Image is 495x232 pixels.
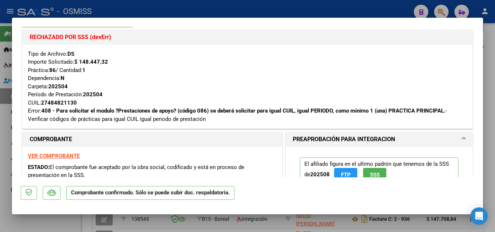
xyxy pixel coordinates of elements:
p: Comprobante confirmado. Sólo se puede subir doc. respaldatoria. [66,186,234,200]
h1: RECHAZADO POR SSS (devErr) [30,33,465,42]
strong: 202504 [48,83,68,90]
span: El comprobante fue aceptado por la obra social, codificado y está en proceso de presentación en l... [28,164,244,179]
strong: DS [67,51,74,57]
strong: 86 [49,67,56,73]
strong: COMPROBANTE [30,136,72,143]
span: SSS [370,172,380,178]
p: El afiliado figura en el ultimo padrón que tenemos de la SSS de [300,157,458,185]
div: Tipo de Archivo: Importe Solicitado: Práctica: / Cantidad: Dependencia: Carpeta: Período de Prest... [28,50,467,123]
strong: N [61,75,65,81]
strong: $ 148.447,32 [74,59,108,65]
button: FTP [334,168,357,181]
mat-expansion-panel-header: PREAPROBACIÓN PARA INTEGRACION [286,132,473,147]
button: SSS [363,168,386,181]
strong: 202508 [310,171,330,178]
a: VER COMPROBANTE [28,153,80,159]
strong: 408 - Para solicitar el modulo ?Prestaciones de apoyo? (código 086) se deberá solicitar para igua... [41,107,445,114]
span: FTP [341,172,351,178]
span: ESTADO: [28,164,49,170]
h1: PREAPROBACIÓN PARA INTEGRACION [293,135,395,144]
strong: 202504 [83,91,103,98]
strong: 1 [82,67,86,73]
div: 27484821130 [41,99,77,107]
div: Open Intercom Messenger [470,207,488,225]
